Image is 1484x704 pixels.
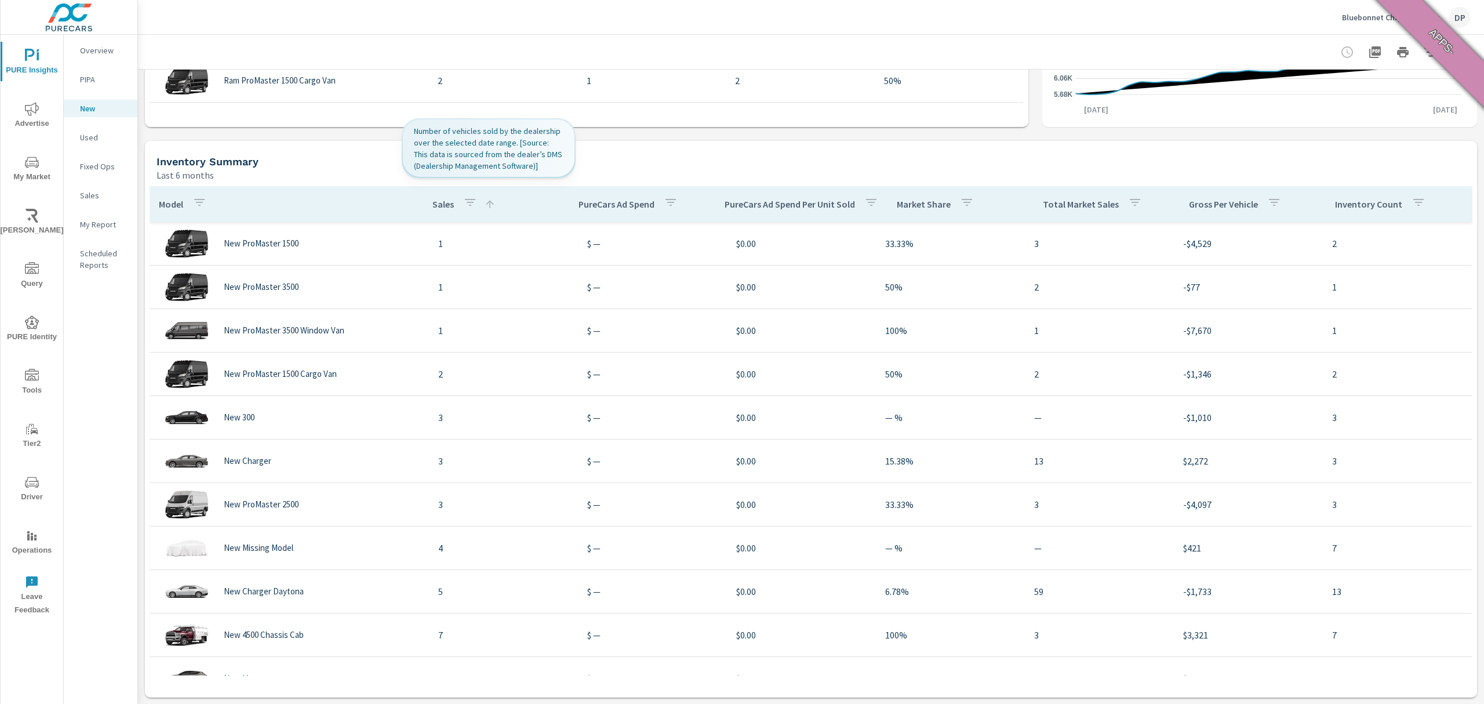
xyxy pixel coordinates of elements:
[587,280,718,294] p: $ —
[1332,454,1463,468] p: 3
[4,422,60,451] span: Tier2
[64,158,137,175] div: Fixed Ops
[438,585,569,598] p: 5
[1183,628,1314,642] p: $3,321
[1183,585,1314,598] p: -$1,733
[885,541,1016,555] p: — %
[224,282,299,292] p: New ProMaster 3500
[80,45,128,56] p: Overview
[1,35,63,622] div: nav menu
[736,237,867,251] p: $0.00
[1332,411,1463,424] p: 3
[587,324,718,338] p: $ —
[1183,672,1314,685] p: $1,351
[1363,41,1387,64] button: "Export Report to PDF"
[587,411,718,424] p: $ —
[64,129,137,146] div: Used
[885,498,1016,511] p: 33.33%
[587,367,718,381] p: $ —
[4,262,60,291] span: Query
[4,155,60,184] span: My Market
[224,456,271,466] p: New Charger
[163,313,210,348] img: glamour
[163,618,210,652] img: glamour
[438,280,569,294] p: 1
[1034,367,1165,381] p: 2
[224,630,304,640] p: New 4500 Chassis Cab
[579,198,654,210] p: PureCars Ad Spend
[224,369,337,379] p: New ProMaster 1500 Cargo Van
[1447,41,1470,64] button: Select Date Range
[736,411,867,424] p: $0.00
[1054,90,1072,99] text: 5.68K
[224,543,293,553] p: New Missing Model
[4,575,60,617] span: Leave Feedback
[1332,237,1463,251] p: 2
[438,454,569,468] p: 3
[1332,541,1463,555] p: 7
[1183,541,1314,555] p: $421
[1034,628,1165,642] p: 3
[587,541,718,555] p: $ —
[4,369,60,397] span: Tools
[80,132,128,143] p: Used
[1183,237,1314,251] p: -$4,529
[4,102,60,130] span: Advertise
[163,574,210,609] img: glamour
[438,672,569,685] p: 7
[432,198,454,210] p: Sales
[64,100,137,117] div: New
[736,541,867,555] p: $0.00
[224,586,304,597] p: New Charger Daytona
[1332,672,1463,685] p: 8
[885,585,1016,598] p: 6.78%
[1332,585,1463,598] p: 13
[4,209,60,237] span: [PERSON_NAME]
[1183,324,1314,338] p: -$7,670
[163,444,210,478] img: glamour
[224,238,299,249] p: New ProMaster 1500
[64,187,137,204] div: Sales
[1189,198,1258,210] p: Gross Per Vehicle
[1034,498,1165,511] p: 3
[897,198,951,210] p: Market Share
[1183,280,1314,294] p: -$77
[1054,75,1072,83] text: 6.06K
[736,454,867,468] p: $0.00
[1391,41,1414,64] button: Print Report
[224,412,254,423] p: New 300
[438,74,568,88] p: 2
[163,487,210,522] img: glamour
[885,237,1016,251] p: 33.33%
[438,541,569,555] p: 4
[80,103,128,114] p: New
[163,531,210,565] img: glamour
[163,270,210,304] img: glamour
[438,411,569,424] p: 3
[1043,198,1119,210] p: Total Market Sales
[163,63,210,98] img: glamour
[736,324,867,338] p: $0.00
[224,325,344,336] p: New ProMaster 3500 Window Van
[80,219,128,230] p: My Report
[1332,367,1463,381] p: 2
[1183,367,1314,381] p: -$1,346
[885,324,1016,338] p: 100%
[1332,280,1463,294] p: 1
[157,168,214,182] p: Last 6 months
[1332,628,1463,642] p: 7
[884,74,1014,88] p: 50%
[587,454,718,468] p: $ —
[80,161,128,172] p: Fixed Ops
[1183,498,1314,511] p: -$4,097
[587,628,718,642] p: $ —
[163,400,210,435] img: glamour
[224,75,336,86] p: Ram ProMaster 1500 Cargo Van
[64,216,137,233] div: My Report
[1034,237,1165,251] p: 3
[4,476,60,504] span: Driver
[587,672,718,685] p: $ —
[4,49,60,77] span: PURE Insights
[885,628,1016,642] p: 100%
[224,499,299,510] p: New ProMaster 2500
